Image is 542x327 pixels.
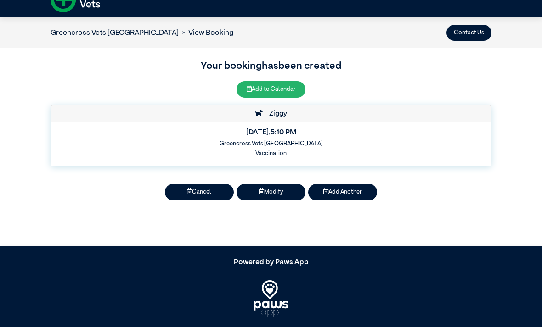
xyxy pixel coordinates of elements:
h6: Greencross Vets [GEOGRAPHIC_DATA] [57,140,485,147]
button: Cancel [165,184,234,200]
button: Modify [237,184,305,200]
h3: Your booking has been created [51,59,491,74]
button: Add to Calendar [237,81,305,97]
a: Greencross Vets [GEOGRAPHIC_DATA] [51,29,179,37]
li: View Booking [179,28,233,39]
nav: breadcrumb [51,28,233,39]
h5: Powered by Paws App [51,258,491,267]
span: Ziggy [265,110,287,117]
h5: [DATE] , 5:10 PM [57,128,485,137]
img: PawsApp [254,280,289,317]
button: Contact Us [446,25,491,41]
button: Add Another [308,184,377,200]
h6: Vaccination [57,150,485,157]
